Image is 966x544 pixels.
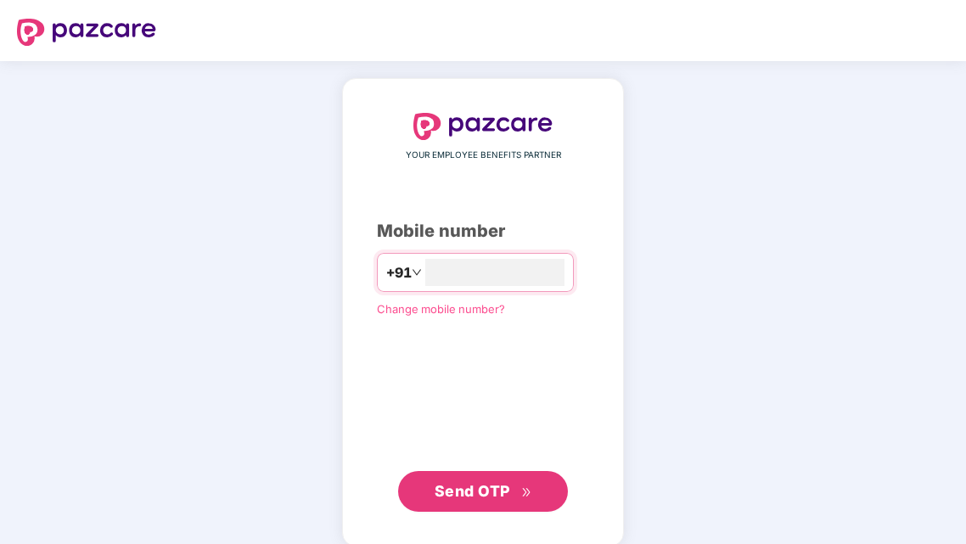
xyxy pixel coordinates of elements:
[17,19,156,46] img: logo
[521,487,532,498] span: double-right
[386,262,412,283] span: +91
[413,113,553,140] img: logo
[377,302,505,316] a: Change mobile number?
[412,267,422,278] span: down
[398,471,568,512] button: Send OTPdouble-right
[377,218,589,244] div: Mobile number
[406,149,561,162] span: YOUR EMPLOYEE BENEFITS PARTNER
[435,482,510,500] span: Send OTP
